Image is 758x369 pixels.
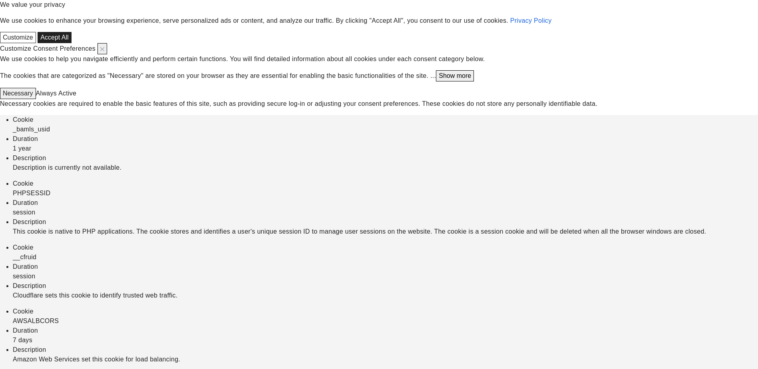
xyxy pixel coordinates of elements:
img: Close [100,47,104,51]
div: Cookie [13,307,758,316]
div: Description [13,281,758,291]
div: Amazon Web Services set this cookie for load balancing. [13,355,758,364]
div: 1 year [13,144,758,153]
div: Cloudflare sets this cookie to identify trusted web traffic. [13,291,758,300]
div: This cookie is native to PHP applications. The cookie stores and identifies a user's unique sessi... [13,227,758,236]
div: Duration [13,262,758,272]
button: Accept All [38,32,71,43]
a: Privacy Policy [510,17,552,24]
div: Description is currently not available. [13,163,758,173]
div: Duration [13,134,758,144]
div: Description [13,345,758,355]
div: Description [13,153,758,163]
div: Duration [13,198,758,208]
div: Cookie [13,243,758,252]
div: Cookie [13,179,758,188]
div: PHPSESSID [13,188,758,198]
div: Description [13,217,758,227]
div: 7 days [13,335,758,345]
span: Always Active [36,90,77,97]
div: Cookie [13,115,758,125]
div: _bamls_usid [13,125,758,134]
button: Close [97,43,107,54]
div: session [13,272,758,281]
div: __cfruid [13,252,758,262]
div: Duration [13,326,758,335]
div: AWSALBCORS [13,316,758,326]
button: Show more [436,70,474,81]
div: session [13,208,758,217]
